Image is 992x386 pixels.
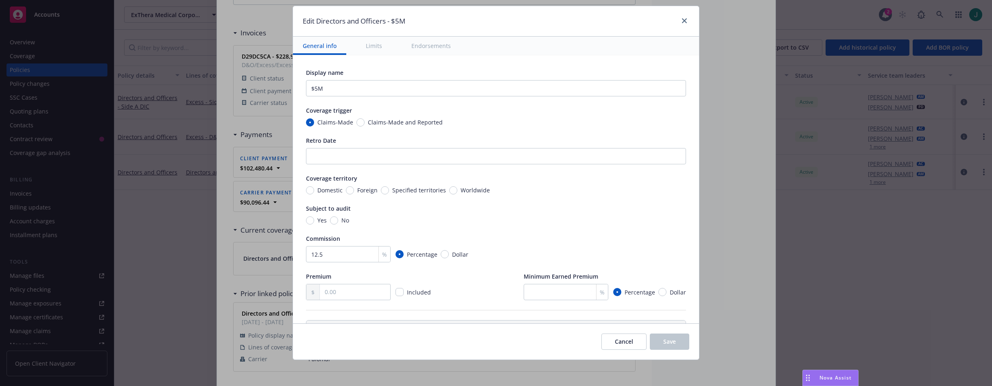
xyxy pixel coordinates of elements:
span: Domestic [317,186,343,194]
span: Claims-Made and Reported [368,118,443,126]
span: Percentage [625,288,655,297]
input: Dollar [441,250,449,258]
span: No [341,216,349,225]
th: Amount [500,321,686,333]
span: Yes [317,216,327,225]
span: Retro Date [306,137,336,144]
input: Percentage [395,250,404,258]
span: Nova Assist [819,374,852,381]
button: General info [293,37,346,55]
span: Specified territories [392,186,446,194]
input: Domestic [306,186,314,194]
span: Percentage [407,250,437,259]
span: Coverage territory [306,174,357,182]
span: Dollar [452,250,468,259]
input: 0.00 [320,284,390,300]
input: Percentage [613,288,621,296]
button: Endorsements [402,37,461,55]
button: Cancel [601,334,647,350]
span: Commission [306,235,340,242]
span: % [600,288,605,297]
span: Cancel [615,338,633,345]
input: Claims-Made [306,118,314,126]
span: % [382,250,387,259]
th: Limits [306,321,458,333]
button: Limits [356,37,392,55]
span: Display name [306,69,343,76]
span: Premium [306,273,331,280]
input: No [330,216,338,225]
button: Nova Assist [802,370,859,386]
span: Worldwide [461,186,490,194]
input: Foreign [346,186,354,194]
input: Worldwide [449,186,457,194]
div: Drag to move [803,370,813,386]
input: Yes [306,216,314,225]
input: Claims-Made and Reported [356,118,365,126]
span: Subject to audit [306,205,351,212]
input: Specified territories [381,186,389,194]
span: Foreign [357,186,378,194]
span: Coverage trigger [306,107,352,114]
h1: Edit Directors and Officers - $5M [303,16,405,26]
span: Minimum Earned Premium [524,273,598,280]
span: Included [407,288,431,296]
span: Claims-Made [317,118,353,126]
